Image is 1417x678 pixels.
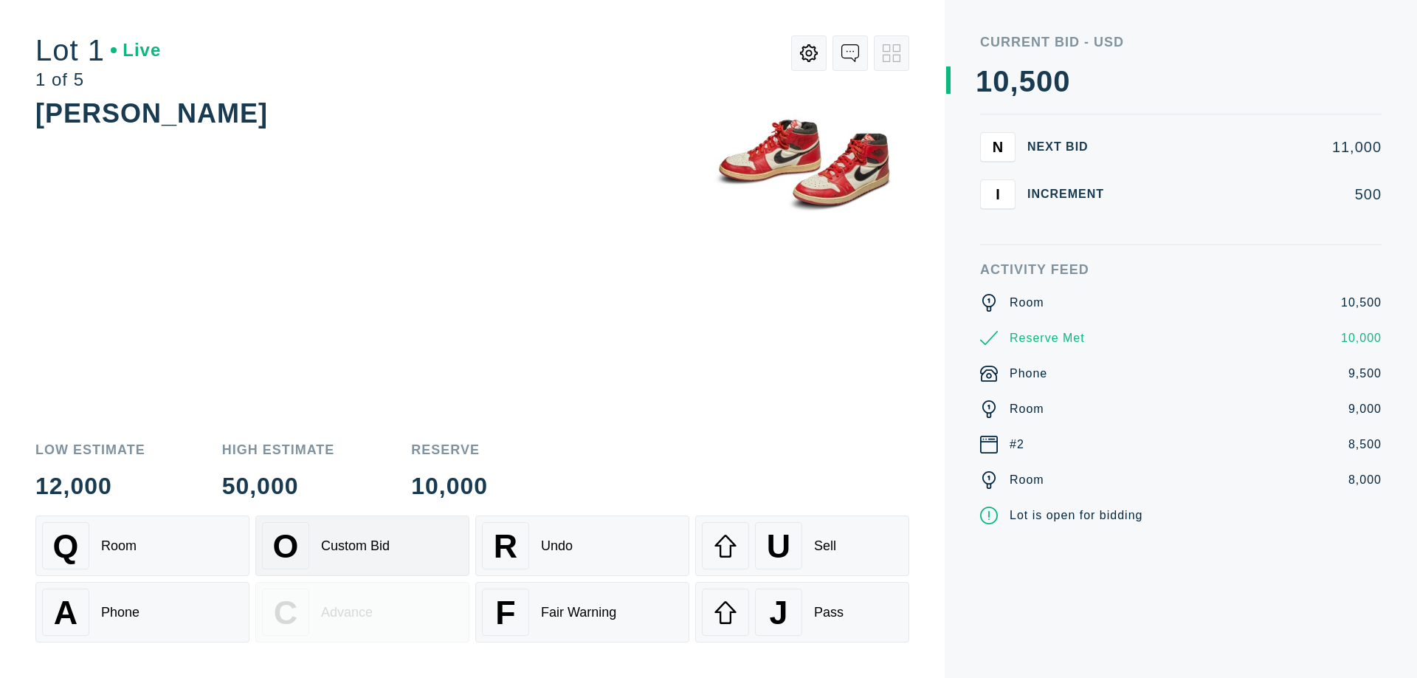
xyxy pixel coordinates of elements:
div: 50,000 [222,474,335,498]
div: 0 [1053,66,1070,96]
div: Increment [1027,188,1116,200]
div: 500 [1128,187,1382,202]
button: CAdvance [255,582,469,643]
div: 10,500 [1341,294,1382,312]
div: Advance [321,605,373,620]
span: Q [53,527,79,565]
div: 1 [976,66,993,96]
button: I [980,179,1016,209]
div: 0 [1036,66,1053,96]
div: Phone [1010,365,1047,383]
span: R [494,527,517,565]
button: APhone [35,582,249,643]
span: O [273,527,299,565]
button: OCustom Bid [255,516,469,576]
button: QRoom [35,516,249,576]
div: 12,000 [35,474,145,498]
div: High Estimate [222,443,335,456]
div: Activity Feed [980,263,1382,276]
div: Lot 1 [35,35,161,65]
div: Live [111,41,161,59]
span: N [993,138,1003,155]
div: Fair Warning [541,605,616,620]
div: Next Bid [1027,141,1116,153]
div: 1 of 5 [35,71,161,89]
div: Lot is open for bidding [1010,507,1142,524]
div: Reserve [411,443,488,456]
button: N [980,132,1016,162]
span: C [274,594,297,631]
div: Phone [101,605,139,620]
div: 10,000 [1341,329,1382,347]
div: 9,000 [1348,400,1382,418]
button: JPass [695,582,909,643]
div: [PERSON_NAME] [35,98,268,129]
div: Custom Bid [321,538,390,554]
div: Sell [814,538,836,554]
div: Room [1010,294,1044,312]
div: 10,000 [411,474,488,498]
span: J [769,594,787,631]
div: #2 [1010,436,1024,453]
div: Current Bid - USD [980,35,1382,49]
div: 8,500 [1348,436,1382,453]
div: Room [101,538,137,554]
span: F [495,594,515,631]
div: Reserve Met [1010,329,1085,347]
div: Room [1010,471,1044,489]
div: Pass [814,605,844,620]
div: 8,000 [1348,471,1382,489]
div: 5 [1019,66,1036,96]
div: Room [1010,400,1044,418]
div: Undo [541,538,573,554]
div: 11,000 [1128,140,1382,154]
button: USell [695,516,909,576]
button: FFair Warning [475,582,689,643]
div: Low Estimate [35,443,145,456]
div: 0 [993,66,1010,96]
div: , [1010,66,1019,362]
span: A [54,594,77,631]
button: RUndo [475,516,689,576]
div: 9,500 [1348,365,1382,383]
span: U [767,527,790,565]
span: I [996,185,1000,202]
